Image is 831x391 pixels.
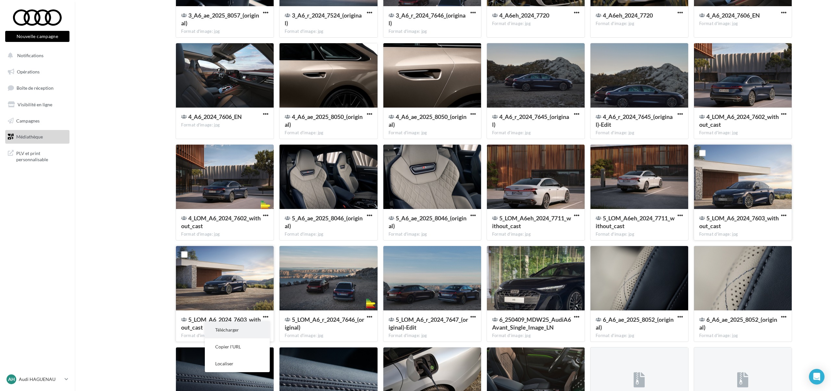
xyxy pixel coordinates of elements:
[285,130,372,136] div: Format d'image: jpg
[181,12,259,27] span: 3_A6_ae_2025_8057_(original)
[285,231,372,237] div: Format d'image: jpg
[205,355,270,372] button: Localiser
[596,130,683,136] div: Format d'image: jpg
[499,12,549,19] span: 4_A6eh_2024_7720
[16,118,40,123] span: Campagnes
[17,85,54,91] span: Boîte de réception
[4,130,71,144] a: Médiathèque
[699,215,779,229] span: 5_LOM_A6_2024_7603_without_cast
[699,316,777,331] span: 6_A6_ae_2025_8052_(original)
[492,130,579,136] div: Format d'image: jpg
[596,21,683,27] div: Format d'image: jpg
[4,81,71,95] a: Boîte de réception
[389,316,468,331] span: 5_LOM_A6_r_2024_7647_(original)-Edit
[5,373,69,385] a: AH Audi HAGUENAU
[16,149,67,163] span: PLV et print personnalisable
[492,215,571,229] span: 5_LOM_A6eh_2024_7711_without_cast
[181,231,268,237] div: Format d'image: jpg
[205,338,270,355] button: Copier l'URL
[699,231,787,237] div: Format d'image: jpg
[596,113,673,128] span: 4_A6_r_2024_7645_(original)-Edit
[603,12,653,19] span: 4_A6eh_2024_7720
[17,53,43,58] span: Notifications
[699,21,787,27] div: Format d'image: jpg
[4,65,71,79] a: Opérations
[389,12,465,27] span: 3_A6_r_2024_7646_(original)
[596,333,683,339] div: Format d'image: jpg
[492,316,571,331] span: 6_250409_MDW25_AudiA6Avant_Single_Image_LN
[181,122,268,128] div: Format d'image: jpg
[389,231,476,237] div: Format d'image: jpg
[181,316,261,331] span: 5_LOM_A6_2024_7603_without_cast
[706,12,760,19] span: 4_A6_2024_7606_EN
[4,146,71,165] a: PLV et print personnalisable
[492,333,579,339] div: Format d'image: jpg
[4,114,71,128] a: Campagnes
[181,333,268,339] div: Format d'image: jpg
[205,321,270,338] button: Télécharger
[285,333,372,339] div: Format d'image: jpg
[492,231,579,237] div: Format d'image: jpg
[596,231,683,237] div: Format d'image: jpg
[809,369,825,384] div: Open Intercom Messenger
[17,69,40,74] span: Opérations
[5,31,69,42] button: Nouvelle campagne
[4,98,71,111] a: Visibilité en ligne
[492,113,569,128] span: 4_A6_r_2024_7645_(original)
[389,215,466,229] span: 5_A6_ae_2025_8046_(original)
[4,49,68,62] button: Notifications
[389,333,476,339] div: Format d'image: jpg
[285,12,362,27] span: 3_A6_r_2024_7524_(original)
[8,376,15,383] span: AH
[389,29,476,34] div: Format d'image: jpg
[188,113,242,120] span: 4_A6_2024_7606_EN
[596,215,675,229] span: 5_LOM_A6eh_2024_7711_without_cast
[699,333,787,339] div: Format d'image: jpg
[389,130,476,136] div: Format d'image: jpg
[16,134,43,139] span: Médiathèque
[181,215,261,229] span: 4_LOM_A6_2024_7602_without_cast
[285,113,363,128] span: 4_A6_ae_2025_8050_(original)
[285,316,364,331] span: 5_LOM_A6_r_2024_7646_(original)
[285,29,372,34] div: Format d'image: jpg
[19,376,62,383] p: Audi HAGUENAU
[699,113,779,128] span: 4_LOM_A6_2024_7602_without_cast
[596,316,674,331] span: 6_A6_ae_2025_8052_(original)
[389,113,466,128] span: 4_A6_ae_2025_8050_(original)
[699,130,787,136] div: Format d'image: jpg
[285,215,363,229] span: 5_A6_ae_2025_8046_(original)
[492,21,579,27] div: Format d'image: jpg
[181,29,268,34] div: Format d'image: jpg
[18,102,52,107] span: Visibilité en ligne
